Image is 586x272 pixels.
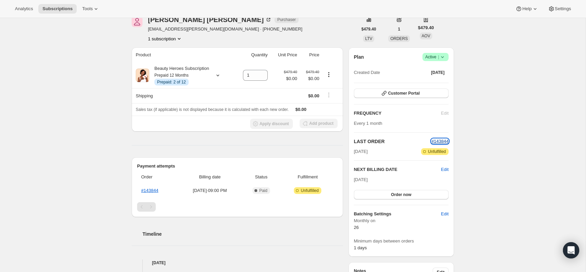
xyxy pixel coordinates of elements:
[441,166,449,173] button: Edit
[137,163,338,170] h2: Payment attempts
[354,245,367,250] span: 1 days
[354,89,449,98] button: Customer Portal
[354,238,449,245] span: Minimum days between orders
[149,65,209,85] div: Beauty Heroes Subscription
[422,34,430,38] span: AOV
[354,54,364,60] h2: Plan
[354,69,380,76] span: Created Date
[398,26,400,32] span: 1
[259,188,267,193] span: Paid
[148,35,183,42] button: Product actions
[354,225,359,230] span: 26
[148,16,272,23] div: [PERSON_NAME] [PERSON_NAME]
[143,231,343,237] h2: Timeline
[354,190,449,199] button: Order now
[42,6,73,12] span: Subscriptions
[438,54,439,60] span: |
[354,110,441,117] h2: FREQUENCY
[154,73,189,78] small: Prepaid 12 Months
[136,107,289,112] span: Sales tax (if applicable) is not displayed because it is calculated with each new order.
[132,259,343,266] h4: [DATE]
[431,138,449,145] button: #143844
[437,209,453,219] button: Edit
[132,16,143,27] span: Joshua Armbruster
[354,148,368,155] span: [DATE]
[308,93,319,98] span: $0.00
[365,36,372,41] span: LTV
[284,75,297,82] span: $0.00
[354,166,441,173] h2: NEXT BILLING DATE
[245,174,278,180] span: Status
[394,24,404,34] button: 1
[299,47,321,62] th: Price
[361,26,376,32] span: $479.40
[284,70,297,74] small: $479.40
[301,75,319,82] span: $0.00
[323,91,334,99] button: Shipping actions
[428,149,446,154] span: Unfulfilled
[390,36,408,41] span: ORDERS
[282,174,334,180] span: Fulfillment
[301,188,319,193] span: Unfulfilled
[431,139,449,144] a: #143844
[563,242,579,258] div: Open Intercom Messenger
[354,121,382,126] span: Every 1 month
[354,177,368,182] span: [DATE]
[148,26,302,33] span: [EMAIL_ADDRESS][PERSON_NAME][DOMAIN_NAME] · [PHONE_NUMBER]
[388,91,420,96] span: Customer Portal
[137,202,338,212] nav: Pagination
[179,187,241,194] span: [DATE] · 09:00 PM
[15,6,33,12] span: Analytics
[270,47,299,62] th: Unit Price
[179,174,241,180] span: Billing date
[38,4,77,14] button: Subscriptions
[441,211,449,217] span: Edit
[132,47,233,62] th: Product
[141,188,158,193] a: #143844
[157,79,186,85] span: Prepaid: 2 of 12
[357,24,380,34] button: $479.40
[354,138,432,145] h2: LAST ORDER
[323,71,334,78] button: Product actions
[425,54,446,60] span: Active
[427,68,449,77] button: [DATE]
[82,6,93,12] span: Tools
[306,70,319,74] small: $479.40
[391,192,411,197] span: Order now
[522,6,531,12] span: Help
[354,211,441,217] h6: Batching Settings
[78,4,103,14] button: Tools
[11,4,37,14] button: Analytics
[137,170,177,184] th: Order
[136,69,149,82] img: product img
[296,107,307,112] span: $0.00
[418,24,434,31] span: $479.40
[511,4,542,14] button: Help
[431,70,445,75] span: [DATE]
[132,88,233,103] th: Shipping
[544,4,575,14] button: Settings
[555,6,571,12] span: Settings
[233,47,269,62] th: Quantity
[277,17,296,22] span: Purchaser
[354,217,449,224] span: Monthly on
